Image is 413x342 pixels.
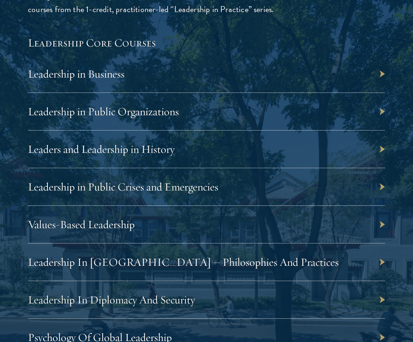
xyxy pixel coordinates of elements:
a: Leadership in Public Organizations [28,105,179,118]
h5: Leadership Core Courses [28,35,385,51]
a: Leaders and Leadership in History [28,142,175,156]
a: Leadership in Business [28,67,125,81]
a: Leadership In [GEOGRAPHIC_DATA] – Philosophies And Practices [28,255,339,269]
a: Leadership In Diplomacy And Security [28,293,195,307]
a: Values-Based Leadership [28,217,135,231]
a: Leadership in Public Crises and Emergencies [28,180,218,194]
